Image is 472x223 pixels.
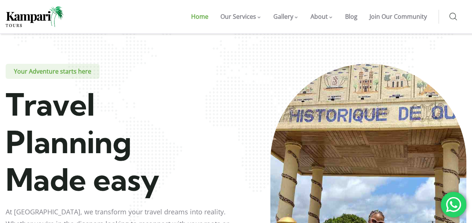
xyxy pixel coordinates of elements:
[6,64,100,79] span: Your Adventure starts here
[345,12,357,21] span: Blog
[220,12,256,21] span: Our Services
[273,12,293,21] span: Gallery
[369,12,427,21] span: Join Our Community
[311,12,328,21] span: About
[191,12,208,21] span: Home
[6,6,64,27] img: Home
[441,192,466,217] div: 'Chat
[6,85,160,199] span: Travel Planning Made easy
